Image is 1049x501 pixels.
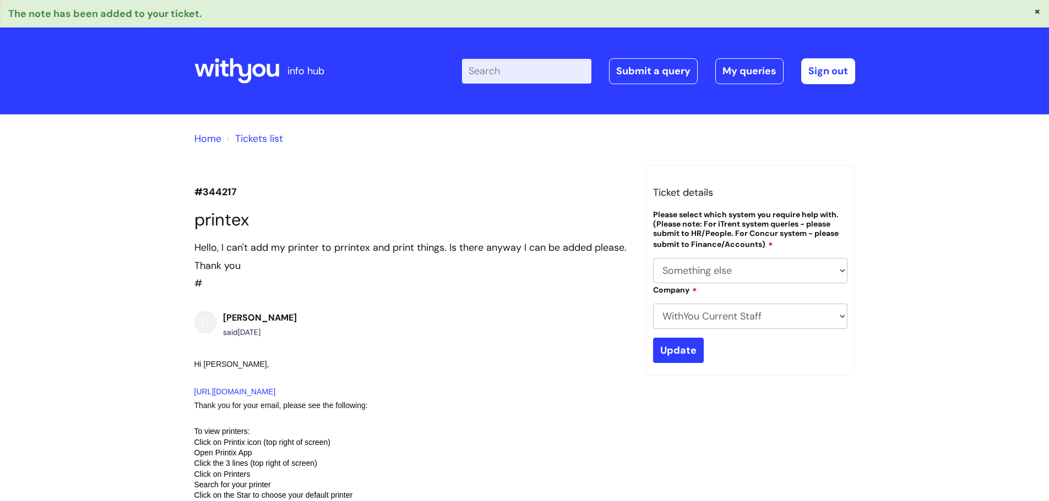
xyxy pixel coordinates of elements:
button: × [1034,6,1041,16]
div: D [194,311,216,333]
a: My queries [715,58,784,84]
p: info hub [287,62,324,80]
a: Submit a query [609,58,698,84]
span: Click the 3 lines (top right of screen) [194,459,317,467]
a: Sign out [801,58,855,84]
span: To view printers: [194,427,250,436]
a: Tickets list [235,132,283,145]
div: | - [462,58,855,84]
p: #344217 [194,183,629,201]
div: Hi [PERSON_NAME], [194,357,590,399]
li: Tickets list [224,130,283,147]
span: Search for your printer [194,480,271,489]
div: # [194,239,629,292]
div: Hello, I can't add my printer to prrintex and print things. Is there anyway I can be added please... [194,239,629,274]
span: Open Printix App [194,448,252,457]
span: Click on Printers [194,470,251,478]
input: Search [462,59,591,83]
div: said [223,326,297,339]
input: Update [653,338,704,363]
span: Thank you for your email, please see the following: [194,401,368,410]
h1: printex [194,210,629,230]
label: Please select which system you require help with. (Please note: For iTrent system queries - pleas... [653,210,848,249]
a: [URL][DOMAIN_NAME] [194,387,276,396]
li: Solution home [194,130,221,147]
span: Click on the Star to choose your default printer [194,491,353,499]
span: Click on Printix icon​ (top right of screen) [194,438,330,447]
a: Home [194,132,221,145]
b: [PERSON_NAME] [223,312,297,323]
span: Thu, 21 Aug, 2025 at 10:43 AM [238,327,260,337]
label: Company [653,284,697,295]
h3: Ticket details [653,184,848,201]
